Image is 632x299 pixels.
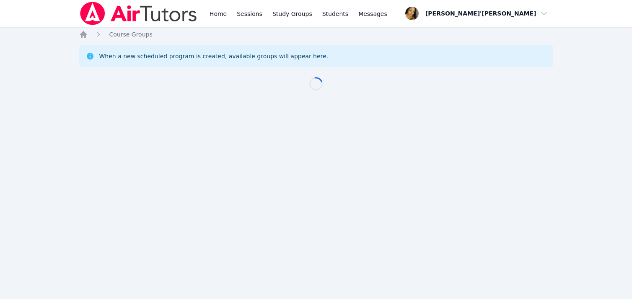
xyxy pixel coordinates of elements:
[79,2,198,25] img: Air Tutors
[358,10,387,18] span: Messages
[109,31,153,38] span: Course Groups
[79,30,553,39] nav: Breadcrumb
[109,30,153,39] a: Course Groups
[99,52,329,60] div: When a new scheduled program is created, available groups will appear here.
